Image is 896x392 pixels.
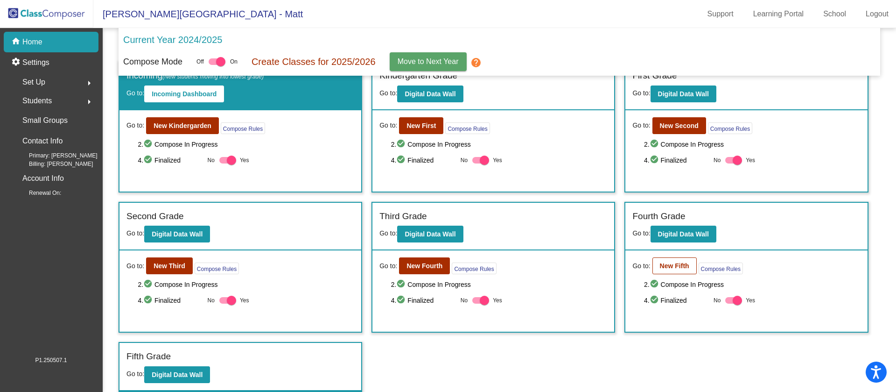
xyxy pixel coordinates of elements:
span: 2. Compose In Progress [391,279,608,290]
button: Incoming Dashboard [144,86,224,102]
span: No [714,296,721,305]
span: Go to: [126,370,144,378]
span: Go to: [126,121,144,130]
button: New Fifth [652,257,697,274]
button: Digital Data Wall [144,226,210,242]
button: New First [399,117,443,134]
mat-icon: check_circle [650,279,661,290]
a: Learning Portal [746,7,812,21]
label: Third Grade [379,210,427,223]
label: Fourth Grade [632,210,685,223]
b: Digital Data Wall [658,90,709,98]
span: 2. Compose In Progress [138,279,354,290]
mat-icon: check_circle [396,279,407,290]
b: New Kindergarden [154,122,211,129]
p: Current Year 2024/2025 [123,33,222,47]
span: Yes [746,295,755,306]
span: Go to: [126,261,144,271]
span: 4. Finalized [644,295,709,306]
button: Compose Rules [195,263,239,274]
span: Go to: [632,89,650,97]
p: Settings [22,57,49,68]
mat-icon: arrow_right [84,96,95,107]
button: Compose Rules [221,122,265,134]
span: Renewal On: [14,189,61,197]
span: Yes [493,155,502,166]
b: Digital Data Wall [152,230,203,238]
span: No [208,156,215,164]
span: No [208,296,215,305]
span: Go to: [379,121,397,130]
mat-icon: check_circle [143,155,154,166]
a: School [816,7,854,21]
span: (New students moving into lowest grade) [162,73,264,80]
b: Incoming Dashboard [152,90,217,98]
p: Compose Mode [123,56,182,68]
b: Digital Data Wall [658,230,709,238]
span: Yes [493,295,502,306]
b: Digital Data Wall [405,230,455,238]
mat-icon: check_circle [396,139,407,150]
label: First Grade [632,69,677,83]
button: Move to Next Year [390,52,467,71]
span: Yes [240,155,249,166]
mat-icon: check_circle [143,279,154,290]
button: Compose Rules [452,263,496,274]
span: Go to: [632,229,650,237]
span: Go to: [379,89,397,97]
span: 4. Finalized [391,295,456,306]
button: Compose Rules [699,263,743,274]
a: Support [700,7,741,21]
span: Go to: [126,89,144,97]
b: New Fourth [406,262,442,270]
span: Primary: [PERSON_NAME] [14,151,98,160]
b: New Second [660,122,699,129]
button: Compose Rules [708,122,752,134]
b: New Fifth [660,262,689,270]
mat-icon: check_circle [650,295,661,306]
button: Digital Data Wall [651,86,716,102]
span: Yes [240,295,249,306]
b: Digital Data Wall [152,371,203,378]
b: Digital Data Wall [405,90,455,98]
mat-icon: check_circle [396,295,407,306]
p: Small Groups [22,114,68,127]
span: Go to: [632,261,650,271]
mat-icon: home [11,36,22,48]
mat-icon: check_circle [650,155,661,166]
button: Digital Data Wall [651,226,716,242]
button: Digital Data Wall [144,366,210,383]
span: 2. Compose In Progress [644,139,861,150]
span: Go to: [632,121,650,130]
span: 2. Compose In Progress [644,279,861,290]
p: Contact Info [22,135,63,148]
mat-icon: check_circle [396,155,407,166]
span: Off [196,57,204,66]
mat-icon: arrow_right [84,78,95,89]
label: Second Grade [126,210,184,223]
span: On [230,57,238,66]
mat-icon: check_circle [143,139,154,150]
span: 2. Compose In Progress [391,139,608,150]
span: [PERSON_NAME][GEOGRAPHIC_DATA] - Matt [93,7,303,21]
span: 4. Finalized [138,295,203,306]
span: Students [22,94,52,107]
span: 2. Compose In Progress [138,139,354,150]
span: 4. Finalized [138,155,203,166]
button: New Kindergarden [146,117,219,134]
span: Go to: [379,261,397,271]
span: Set Up [22,76,45,89]
button: New Third [146,257,193,274]
span: No [461,296,468,305]
button: Digital Data Wall [397,226,463,242]
span: No [714,156,721,164]
label: Fifth Grade [126,350,171,363]
b: New First [406,122,436,129]
p: Create Classes for 2025/2026 [252,55,376,69]
span: 4. Finalized [391,155,456,166]
span: Go to: [379,229,397,237]
mat-icon: settings [11,57,22,68]
span: Yes [746,155,755,166]
span: 4. Finalized [644,155,709,166]
a: Logout [858,7,896,21]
